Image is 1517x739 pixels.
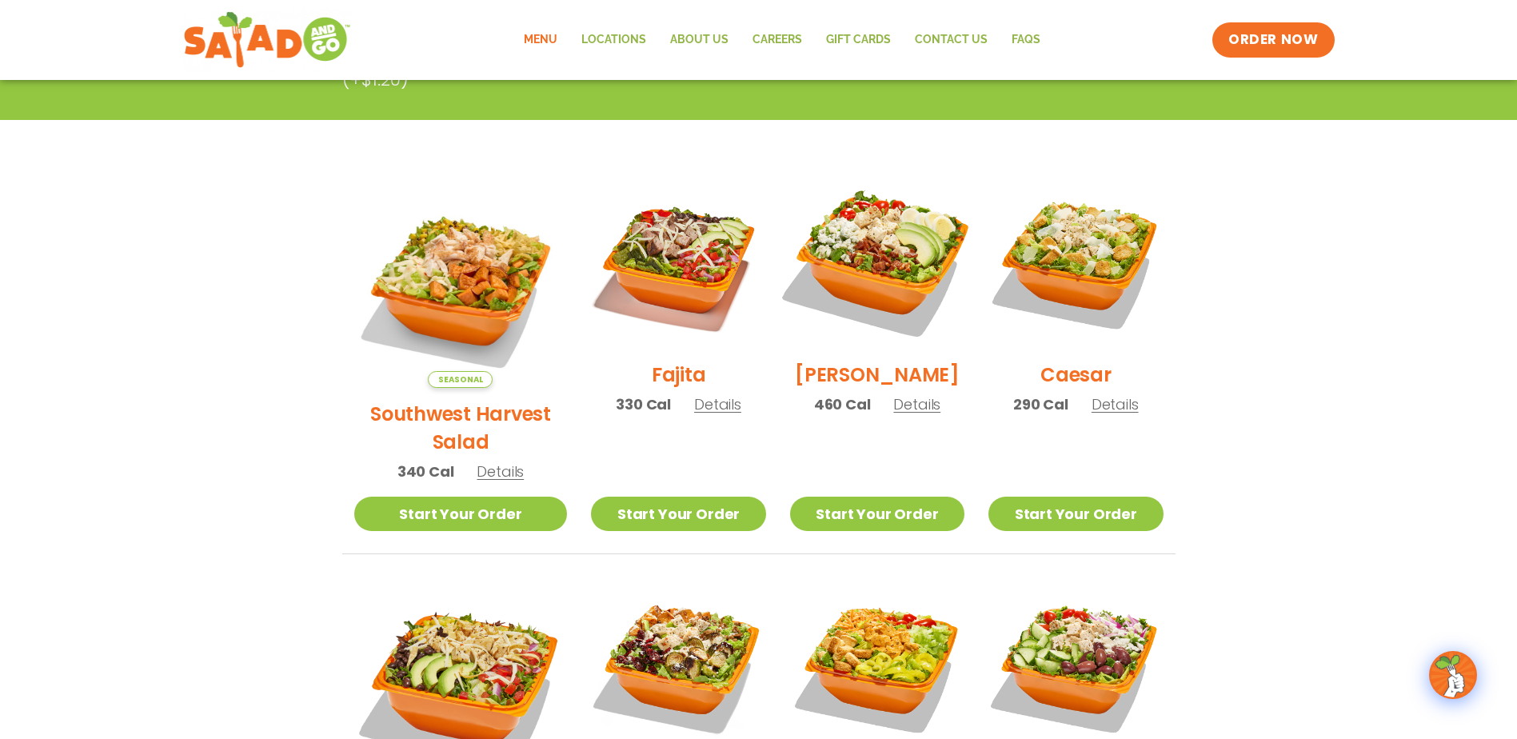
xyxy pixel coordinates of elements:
img: Product photo for Caesar Salad [988,174,1163,349]
img: Product photo for Southwest Harvest Salad [354,174,568,388]
span: Details [694,394,741,414]
nav: Menu [512,22,1052,58]
a: Locations [569,22,658,58]
span: 330 Cal [616,393,671,415]
h2: Fajita [652,361,706,389]
a: About Us [658,22,741,58]
img: Product photo for Fajita Salad [591,174,765,349]
a: Contact Us [903,22,1000,58]
span: 460 Cal [814,393,871,415]
img: Product photo for Cobb Salad [775,159,980,364]
a: Start Your Order [591,497,765,531]
a: Start Your Order [988,497,1163,531]
img: wpChatIcon [1431,653,1475,697]
a: ORDER NOW [1212,22,1334,58]
a: FAQs [1000,22,1052,58]
a: GIFT CARDS [814,22,903,58]
img: new-SAG-logo-768×292 [183,8,352,72]
h2: [PERSON_NAME] [795,361,960,389]
span: Seasonal [428,371,493,388]
span: Details [893,394,940,414]
a: Start Your Order [790,497,964,531]
span: Details [1092,394,1139,414]
span: 340 Cal [397,461,454,482]
span: ORDER NOW [1228,30,1318,50]
span: Details [477,461,524,481]
h2: Caesar [1040,361,1112,389]
span: 290 Cal [1013,393,1068,415]
a: Careers [741,22,814,58]
a: Menu [512,22,569,58]
a: Start Your Order [354,497,568,531]
h2: Southwest Harvest Salad [354,400,568,456]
